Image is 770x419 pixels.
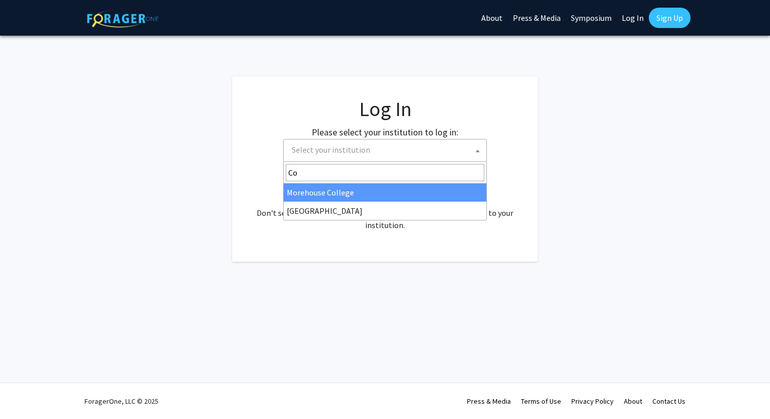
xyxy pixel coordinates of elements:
[253,97,517,121] h1: Log In
[521,397,561,406] a: Terms of Use
[253,182,517,231] div: No account? . Don't see your institution? about bringing ForagerOne to your institution.
[649,8,691,28] a: Sign Up
[467,397,511,406] a: Press & Media
[624,397,642,406] a: About
[571,397,614,406] a: Privacy Policy
[8,373,43,411] iframe: Chat
[286,164,484,181] input: Search
[288,139,486,160] span: Select your institution
[284,202,486,220] li: [GEOGRAPHIC_DATA]
[85,383,158,419] div: ForagerOne, LLC © 2025
[87,10,158,27] img: ForagerOne Logo
[283,139,487,162] span: Select your institution
[312,125,458,139] label: Please select your institution to log in:
[292,145,370,155] span: Select your institution
[284,183,486,202] li: Morehouse College
[652,397,685,406] a: Contact Us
